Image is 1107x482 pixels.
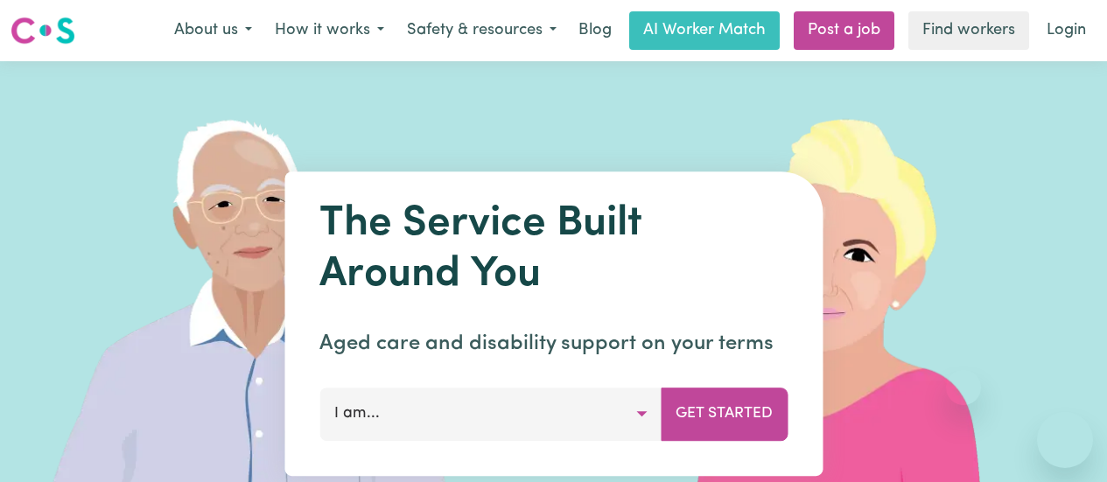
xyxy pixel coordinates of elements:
iframe: Button to launch messaging window [1037,412,1093,468]
h1: The Service Built Around You [319,199,788,300]
a: AI Worker Match [629,11,780,50]
a: Login [1036,11,1096,50]
button: I am... [319,388,662,440]
img: Careseekers logo [11,15,75,46]
button: How it works [263,12,396,49]
a: Find workers [908,11,1029,50]
a: Blog [568,11,622,50]
button: Safety & resources [396,12,568,49]
iframe: Close message [946,370,981,405]
button: Get Started [661,388,788,440]
a: Post a job [794,11,894,50]
p: Aged care and disability support on your terms [319,328,788,360]
button: About us [163,12,263,49]
a: Careseekers logo [11,10,75,51]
